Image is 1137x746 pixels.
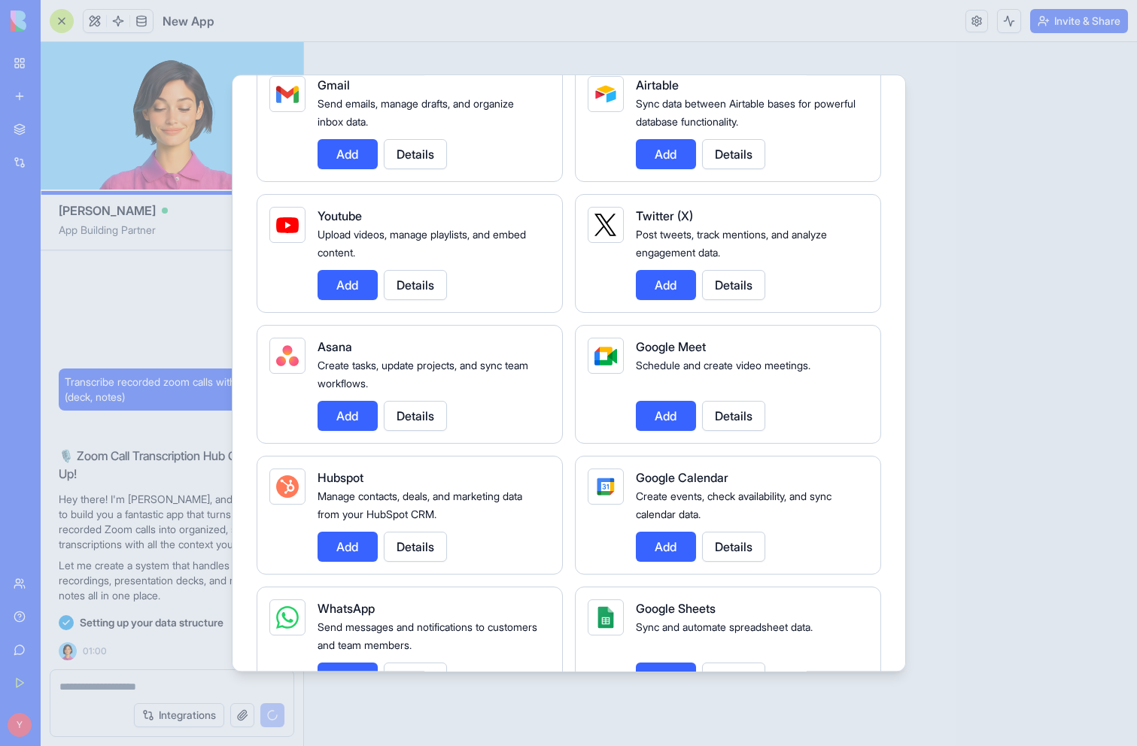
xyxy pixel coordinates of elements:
[702,401,765,431] button: Details
[318,339,352,354] span: Asana
[636,228,827,259] span: Post tweets, track mentions, and analyze engagement data.
[318,401,378,431] button: Add
[318,208,362,223] span: Youtube
[636,77,679,92] span: Airtable
[384,139,447,169] button: Details
[702,663,765,693] button: Details
[384,270,447,300] button: Details
[636,208,693,223] span: Twitter (X)
[702,532,765,562] button: Details
[636,401,696,431] button: Add
[384,401,447,431] button: Details
[636,620,813,633] span: Sync and automate spreadsheet data.
[636,601,716,616] span: Google Sheets
[318,601,375,616] span: WhatsApp
[636,470,728,485] span: Google Calendar
[702,270,765,300] button: Details
[318,470,363,485] span: Hubspot
[318,77,350,92] span: Gmail
[636,339,706,354] span: Google Meet
[318,270,378,300] button: Add
[318,620,537,651] span: Send messages and notifications to customers and team members.
[318,532,378,562] button: Add
[318,359,528,390] span: Create tasks, update projects, and sync team workflows.
[636,139,696,169] button: Add
[318,139,378,169] button: Add
[636,663,696,693] button: Add
[318,97,514,128] span: Send emails, manage drafts, and organize inbox data.
[636,490,831,520] span: Create events, check availability, and sync calendar data.
[636,359,810,371] span: Schedule and create video meetings.
[636,270,696,300] button: Add
[702,139,765,169] button: Details
[384,663,447,693] button: Details
[318,490,522,520] span: Manage contacts, deals, and marketing data from your HubSpot CRM.
[636,97,856,128] span: Sync data between Airtable bases for powerful database functionality.
[318,663,378,693] button: Add
[384,532,447,562] button: Details
[318,228,526,259] span: Upload videos, manage playlists, and embed content.
[636,532,696,562] button: Add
